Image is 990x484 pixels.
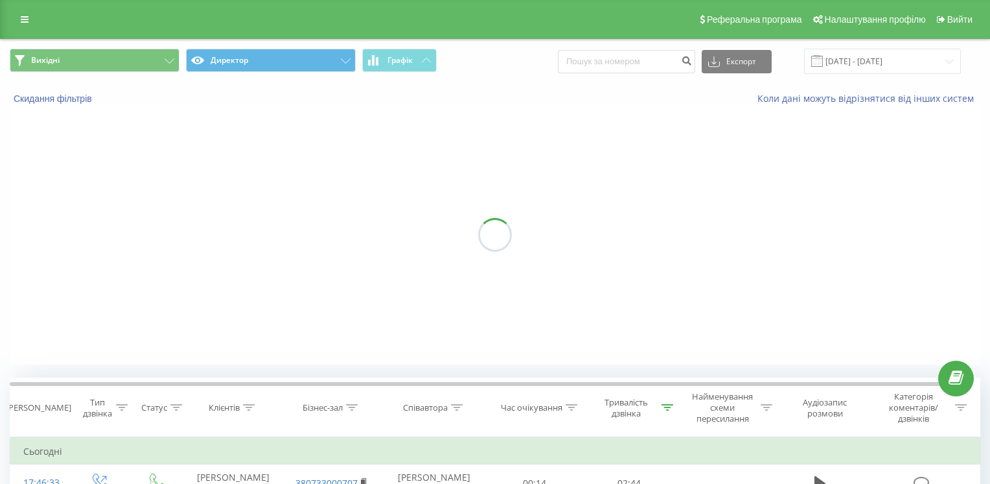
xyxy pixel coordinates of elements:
span: Вихідні [31,55,60,66]
button: Експорт [702,50,772,73]
span: Реферальна програма [707,14,802,25]
td: Сьогодні [10,439,980,465]
div: Аудіозапис розмови [787,397,862,419]
button: Директор [186,49,356,72]
span: Налаштування профілю [825,14,926,25]
font: [PERSON_NAME] [197,471,270,483]
span: Графік [387,56,413,65]
div: Час очікування [501,402,562,413]
font: Директор [211,55,248,66]
div: Клієнтів [209,402,240,413]
a: Коли дані можуть відрізнятися від інших систем [757,92,980,104]
button: Скидання фільтрів [10,93,98,104]
div: Найменування схеми пересилання [688,391,757,424]
div: [PERSON_NAME] [6,402,71,413]
div: Співавтора [403,402,448,413]
input: Пошук за номером [558,50,695,73]
div: Тип дзвінка [82,397,113,419]
div: Категорія коментарів/дзвінків [876,391,952,424]
div: Тривалість дзвінка [593,397,658,419]
font: Експорт [726,57,756,66]
div: Бізнес-зал [303,402,343,413]
button: Графік [362,49,437,72]
span: Вийти [947,14,973,25]
div: Статус [141,402,167,413]
button: Вихідні [10,49,179,72]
